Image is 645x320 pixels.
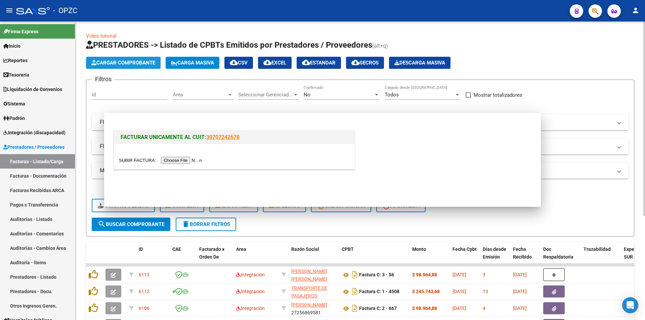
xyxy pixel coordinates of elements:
[359,306,397,311] strong: Factura C: 2 - 667
[359,272,394,278] strong: Factura C: 3 - 56
[230,58,238,66] mat-icon: cloud_download
[197,242,233,272] datatable-header-cell: Facturado x Orden De
[238,92,293,98] span: Seleccionar Gerenciador
[263,58,271,66] mat-icon: cloud_download
[3,71,29,79] span: Tesorería
[389,57,450,69] app-download-masive: Descarga masiva de comprobantes (adjuntos)
[394,60,445,66] span: Descarga Masiva
[584,246,611,252] span: Trazabilidad
[86,40,372,50] span: PRESTADORES -> Listado de CPBTs Emitidos por Prestadores / Proveedores
[350,303,359,314] i: Descargar documento
[3,57,28,64] span: Reportes
[483,272,485,277] span: 3
[302,58,310,66] mat-icon: cloud_download
[92,186,629,193] h4: - filtros rápidos Integración -
[453,272,466,277] span: [DATE]
[513,306,527,311] span: [DATE]
[453,246,477,252] span: Fecha Cpbt
[3,86,62,93] span: Liquidación de Convenios
[206,134,240,140] a: 30707242678
[412,289,440,294] strong: $ 245.743,68
[173,92,227,98] span: Area
[236,289,265,294] span: Integración
[291,301,336,315] div: 27256869581
[170,242,197,272] datatable-header-cell: CAE
[453,289,466,294] span: [DATE]
[289,242,339,272] datatable-header-cell: Razón Social
[302,60,336,66] span: Estandar
[139,272,149,277] span: 6113
[3,115,25,122] span: Padrón
[541,242,581,272] datatable-header-cell: Doc Respaldatoria
[351,58,359,66] mat-icon: cloud_download
[483,289,488,294] span: 13
[543,246,573,260] span: Doc Respaldatoria
[291,269,327,282] span: [PERSON_NAME] [PERSON_NAME]
[263,60,286,66] span: EXCEL
[581,242,621,272] datatable-header-cell: Trazabilidad
[513,289,527,294] span: [DATE]
[483,306,485,311] span: 4
[98,220,106,228] mat-icon: search
[480,242,510,272] datatable-header-cell: Días desde Emisión
[136,242,170,272] datatable-header-cell: ID
[100,119,612,126] mat-panel-title: FILTROS DEL COMPROBANTE
[291,284,336,299] div: 30716677806
[317,202,365,209] span: CAE SIN CARGAR
[139,246,143,252] span: ID
[3,143,64,151] span: Prestadores / Proveedores
[230,60,248,66] span: CSV
[510,242,541,272] datatable-header-cell: Fecha Recibido
[385,92,399,98] span: Todos
[98,202,149,209] span: Conf. no pedidas
[100,143,612,150] mat-panel-title: FILTROS DE INTEGRACION
[172,246,181,252] span: CAE
[291,302,327,308] span: [PERSON_NAME]
[474,91,522,99] span: Mostrar totalizadores
[382,202,420,209] span: FC Inválida
[350,286,359,297] i: Descargar documento
[182,220,190,228] mat-icon: delete
[5,6,13,14] mat-icon: menu
[351,60,379,66] span: Gecros
[513,246,532,260] span: Fecha Recibido
[483,246,506,260] span: Días desde Emisión
[410,242,450,272] datatable-header-cell: Monto
[372,43,388,49] span: (alt+q)
[622,297,638,313] div: Open Intercom Messenger
[3,42,20,50] span: Inicio
[342,246,354,252] span: CPBT
[121,134,206,140] span: FACTURAR UNICAMENTE AL CUIT:
[182,221,230,227] span: Borrar Filtros
[236,246,246,252] span: Area
[339,242,410,272] datatable-header-cell: CPBT
[632,6,640,14] mat-icon: person
[513,272,527,277] span: [DATE]
[233,242,279,272] datatable-header-cell: Area
[98,221,164,227] span: Buscar Comprobante
[291,285,327,306] span: TRANSPORTE DE PASAJEROS MANGIONE
[304,92,310,98] span: No
[453,306,466,311] span: [DATE]
[86,33,117,39] a: Video tutorial
[3,28,38,35] span: Firma Express
[3,100,25,107] span: Sistema
[53,3,77,18] span: - OPZC
[92,75,115,84] h3: Filtros
[199,246,224,260] span: Facturado x Orden De
[291,246,319,252] span: Razón Social
[412,306,437,311] strong: $ 98.964,88
[350,269,359,280] i: Descargar documento
[450,242,480,272] datatable-header-cell: Fecha Cpbt
[236,306,265,311] span: Integración
[139,306,149,311] span: 6106
[412,246,426,252] span: Monto
[171,60,214,66] span: Carga Masiva
[359,289,399,294] strong: Factura C: 1 - 4508
[139,289,149,294] span: 6112
[3,129,66,136] span: Integración (discapacidad)
[291,268,336,282] div: 27314095818
[100,167,612,174] mat-panel-title: MAS FILTROS
[236,272,265,277] span: Integración
[91,60,155,66] span: Cargar Comprobante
